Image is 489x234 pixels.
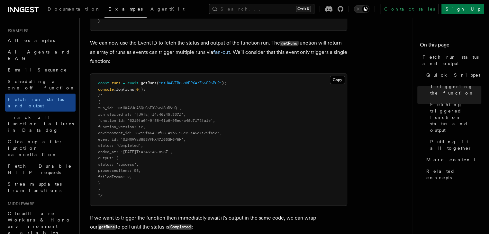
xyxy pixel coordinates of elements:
a: AI Agents and RAG [5,46,76,64]
span: = [123,81,125,85]
a: Stream updates from functions [5,178,76,196]
span: run_started_at: '[DATE]T14:46:45.337Z', [98,112,186,117]
span: failedItems: 2, [98,175,132,179]
p: If we want to trigger the function then immediately await it's output in the same code, we can wr... [90,213,347,232]
button: Copy [330,76,345,84]
span: } [98,19,100,23]
span: Scheduling a one-off function [8,79,75,90]
a: fan-out [213,49,230,55]
a: Email Sequence [5,64,76,76]
span: AgentKit [150,6,185,12]
span: ended_at: '[DATE]T14:46:46.896Z', [98,150,172,154]
span: await [127,81,139,85]
span: run_id: '01HWAVJ8ASQ5C3FXV32JS9DV9Q', [98,106,181,110]
span: function_version: 12, [98,125,145,129]
span: More context [426,156,475,163]
span: console [98,87,114,92]
span: Quick Snippet [426,72,480,78]
span: { [98,100,100,104]
span: ( [157,81,159,85]
span: Middleware [5,201,34,206]
span: Documentation [48,6,101,12]
a: Examples [104,2,147,18]
h4: On this page [420,41,481,51]
a: Fetch: Durable HTTP requests [5,160,76,178]
a: Fetch run status and output [420,51,481,69]
span: Putting it all together [430,138,481,151]
span: (runs[ [123,87,136,92]
span: "01HWAVEB858VPPX47Z65GR6P6R" [159,81,222,85]
a: Scheduling a one-off function [5,76,76,94]
span: Fetch run status and output [422,54,481,67]
span: 0 [136,87,139,92]
button: Search...Ctrl+K [209,4,314,14]
span: ); [222,81,226,85]
a: AgentKit [147,2,188,17]
span: processedItems: 98, [98,168,141,173]
span: Related concepts [426,168,481,181]
span: Examples [5,28,28,33]
a: Track all function failures in Datadog [5,112,76,136]
span: Cleanup after function cancellation [8,139,63,157]
a: Triggering the function [428,81,481,99]
a: Documentation [44,2,104,17]
span: Email Sequence [8,67,67,72]
span: Examples [108,6,143,12]
p: We can now use the Event ID to fetch the status and output of the function run. The function will... [90,38,347,66]
span: runs [112,81,121,85]
a: Quick Snippet [424,69,481,81]
a: All examples [5,35,76,46]
code: Completed [169,224,192,230]
a: Sign Up [441,4,484,14]
span: event_id: '01HWAVEB858VPPX47Z65GR6P6R', [98,137,186,142]
span: } [98,187,100,192]
a: Cleanup after function cancellation [5,136,76,160]
span: Fetch run status and output [8,97,64,108]
span: All examples [8,38,55,43]
a: Fetch run status and output [5,94,76,112]
span: status: 'Completed', [98,143,143,148]
span: } [98,181,100,185]
span: function_id: '6219fa64-9f58-41b6-95ec-a45c7172fa1e', [98,118,215,123]
span: Triggering the function [430,83,481,96]
span: ]); [139,87,145,92]
span: Stream updates from functions [8,181,62,193]
span: AI Agents and RAG [8,49,70,61]
span: const [98,81,109,85]
code: getRuns [280,41,298,46]
span: Fetching triggered function status and output [430,101,481,133]
a: Related concepts [424,165,481,183]
a: Contact sales [380,4,439,14]
span: getRuns [141,81,157,85]
a: Putting it all together [428,136,481,154]
code: getRuns [98,224,116,230]
span: Track all function failures in Datadog [8,115,74,133]
a: More context [424,154,481,165]
span: Fetch: Durable HTTP requests [8,163,72,175]
span: .log [114,87,123,92]
span: output: { [98,156,118,160]
kbd: Ctrl+K [296,6,311,12]
a: Fetching triggered function status and output [428,99,481,136]
span: status: "success", [98,162,139,167]
button: Toggle dark mode [354,5,369,13]
span: environment_id: '6219fa64-9f58-41b6-95ec-a45c7172fa1e', [98,131,222,135]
